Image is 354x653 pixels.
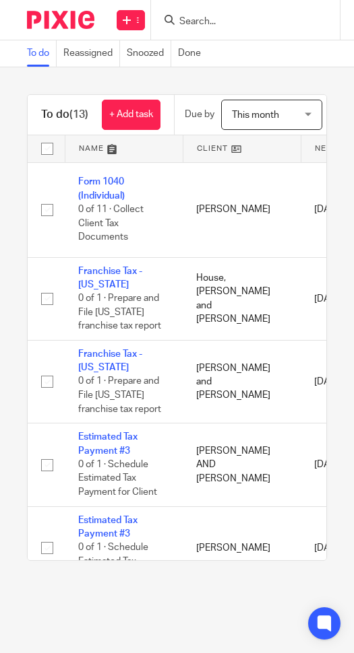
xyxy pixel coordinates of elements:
[41,108,88,122] h1: To do
[232,110,279,120] span: This month
[63,40,120,67] a: Reassigned
[78,377,161,414] span: 0 of 1 · Prepare and File [US_STATE] franchise tax report
[102,100,160,130] a: + Add task
[183,162,301,257] td: [PERSON_NAME]
[78,177,125,200] a: Form 1040 (Individual)
[78,205,144,242] span: 0 of 11 · Collect Client Tax Documents
[78,432,138,455] a: Estimated Tax Payment #3
[178,40,208,67] a: Done
[183,340,301,423] td: [PERSON_NAME] and [PERSON_NAME]
[78,543,157,580] span: 0 of 1 · Schedule Estimated Tax Payment for Client
[78,516,138,539] a: Estimated Tax Payment #3
[78,349,142,372] a: Franchise Tax - [US_STATE]
[78,460,157,497] span: 0 of 1 · Schedule Estimated Tax Payment for Client
[183,423,301,506] td: [PERSON_NAME] AND [PERSON_NAME]
[183,257,301,340] td: House, [PERSON_NAME] and [PERSON_NAME]
[185,108,214,121] p: Due by
[127,40,171,67] a: Snoozed
[27,11,94,29] img: Pixie
[78,294,161,331] span: 0 of 1 · Prepare and File [US_STATE] franchise tax report
[178,16,299,28] input: Search
[69,109,88,120] span: (13)
[183,506,301,589] td: [PERSON_NAME]
[27,40,57,67] a: To do
[78,267,142,289] a: Franchise Tax - [US_STATE]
